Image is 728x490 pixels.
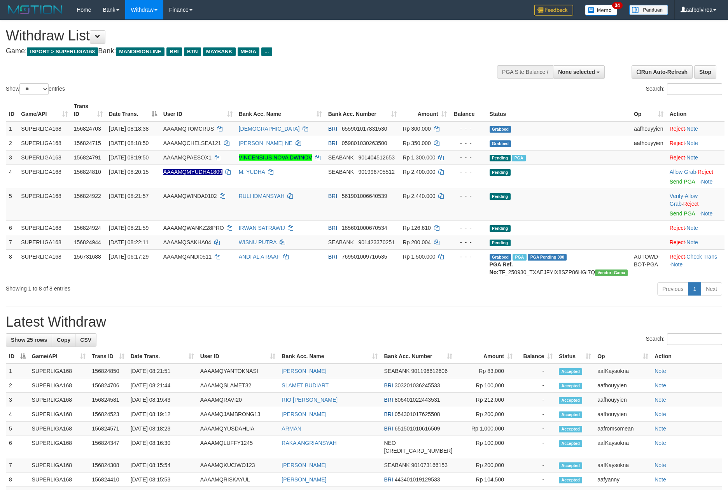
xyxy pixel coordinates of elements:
td: AUTOWD-BOT-PGA [631,249,667,279]
td: 7 [6,458,29,472]
a: Note [701,178,713,185]
th: ID [6,99,18,121]
a: Show 25 rows [6,333,52,346]
a: Send PGA [670,178,695,185]
span: 156824715 [74,140,101,146]
td: [DATE] 08:21:44 [128,378,197,393]
td: Rp 1,000,000 [455,422,516,436]
td: aafhouyyien [631,136,667,150]
a: ANDI AL A RAAF [239,254,280,260]
th: Bank Acc. Name: activate to sort column ascending [236,99,325,121]
td: aafyanny [594,472,651,487]
a: Note [654,476,666,483]
a: Note [686,126,698,132]
div: - - - [453,192,483,200]
td: AAAAMQSLAMET32 [197,378,279,393]
td: 5 [6,189,18,220]
td: AAAAMQJAMBRONG13 [197,407,279,422]
span: Rp 2.440.000 [403,193,436,199]
h1: Withdraw List [6,28,478,44]
td: - [516,472,556,487]
th: Bank Acc. Name: activate to sort column ascending [278,349,381,364]
td: [DATE] 08:15:54 [128,458,197,472]
span: Copy 901073166153 to clipboard [411,462,448,468]
span: Show 25 rows [11,337,47,343]
td: 156824850 [89,364,127,378]
a: SLAMET BUDIART [282,382,329,388]
span: Copy 561901006640539 to clipboard [342,193,387,199]
a: Note [654,382,666,388]
td: 1 [6,364,29,378]
span: Grabbed [490,126,511,133]
td: SUPERLIGA168 [18,150,70,164]
td: SUPERLIGA168 [29,422,89,436]
td: - [516,458,556,472]
a: Note [654,425,666,432]
td: - [516,378,556,393]
a: Note [654,462,666,468]
span: Copy [57,337,70,343]
th: User ID: activate to sort column ascending [160,99,236,121]
span: None selected [558,69,595,75]
span: BRI [328,225,337,231]
img: MOTION_logo.png [6,4,65,16]
span: AAAAMQTOMCRUS [163,126,214,132]
span: AAAAMQSAKHA04 [163,239,211,245]
div: - - - [453,154,483,161]
td: aafhouyyien [594,378,651,393]
span: AAAAMQPAESOX1 [163,154,212,161]
a: Allow Grab [670,169,696,175]
span: Marked by aafromsomean [512,155,525,161]
td: AAAAMQYANTOKNASI [197,364,279,378]
a: Note [686,140,698,146]
span: [DATE] 06:17:29 [109,254,149,260]
span: MAYBANK [203,47,236,56]
td: 156824581 [89,393,127,407]
td: · · [667,189,724,220]
span: Rp 200.004 [403,239,431,245]
td: [DATE] 08:18:23 [128,422,197,436]
a: Note [686,239,698,245]
span: CSV [80,337,91,343]
a: Note [701,210,713,217]
td: · [667,164,724,189]
th: Op: activate to sort column ascending [631,99,667,121]
td: 8 [6,472,29,487]
td: - [516,436,556,458]
td: 3 [6,150,18,164]
td: 8 [6,249,18,279]
span: AAAAMQWINDA0102 [163,193,217,199]
th: Trans ID: activate to sort column ascending [89,349,127,364]
th: Bank Acc. Number: activate to sort column ascending [381,349,455,364]
a: Previous [657,282,688,296]
th: Balance: activate to sort column ascending [516,349,556,364]
span: SEABANK [328,154,354,161]
td: 7 [6,235,18,249]
span: Copy 769501009716535 to clipboard [342,254,387,260]
td: 156824410 [89,472,127,487]
a: Reject [670,126,685,132]
a: Reject [683,201,699,207]
td: 6 [6,220,18,235]
td: SUPERLIGA168 [29,458,89,472]
span: AAAAMQCHELSEA121 [163,140,221,146]
h1: Latest Withdraw [6,314,722,330]
span: · [670,169,698,175]
a: RAKA ANGRIANSYAH [282,440,336,446]
input: Search: [667,333,722,345]
th: ID: activate to sort column descending [6,349,29,364]
span: Accepted [559,383,582,389]
td: aafKaysokna [594,364,651,378]
span: Accepted [559,440,582,447]
th: Game/API: activate to sort column ascending [18,99,70,121]
a: Reject [670,254,685,260]
a: Reject [698,169,713,175]
th: Balance [450,99,486,121]
span: BRI [328,254,337,260]
th: Date Trans.: activate to sort column descending [106,99,160,121]
td: TF_250930_TXAEJFYIX8SZP86HGI7Q [486,249,631,279]
span: Grabbed [490,254,511,261]
a: [PERSON_NAME] [282,462,326,468]
td: · [667,150,724,164]
td: SUPERLIGA168 [18,235,70,249]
